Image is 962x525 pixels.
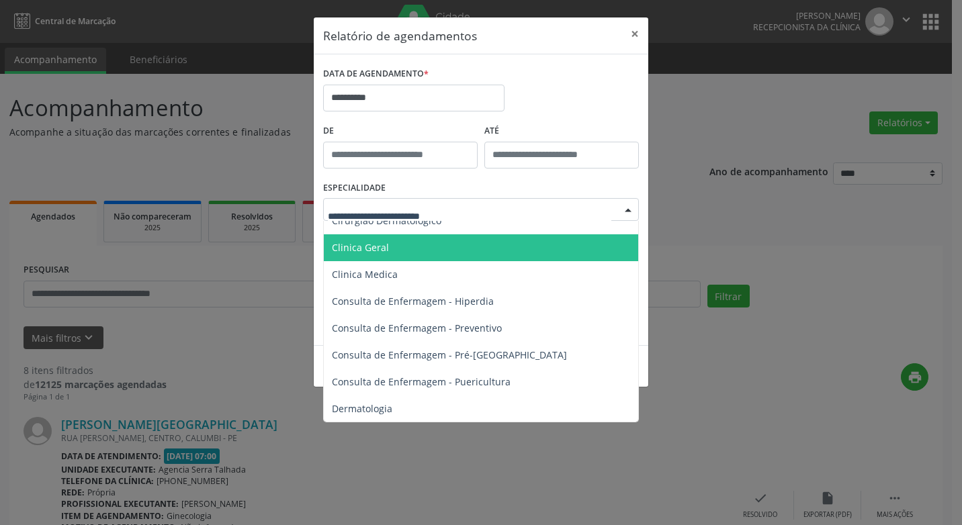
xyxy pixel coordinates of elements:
[332,402,392,415] span: Dermatologia
[323,121,478,142] label: De
[484,121,639,142] label: ATÉ
[332,214,441,227] span: Cirurgião Dermatológico
[332,268,398,281] span: Clinica Medica
[332,375,511,388] span: Consulta de Enfermagem - Puericultura
[332,241,389,254] span: Clinica Geral
[332,348,567,361] span: Consulta de Enfermagem - Pré-[GEOGRAPHIC_DATA]
[332,295,494,307] span: Consulta de Enfermagem - Hiperdia
[621,17,648,50] button: Close
[323,64,429,85] label: DATA DE AGENDAMENTO
[332,322,502,334] span: Consulta de Enfermagem - Preventivo
[323,178,386,199] label: ESPECIALIDADE
[323,27,477,44] h5: Relatório de agendamentos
